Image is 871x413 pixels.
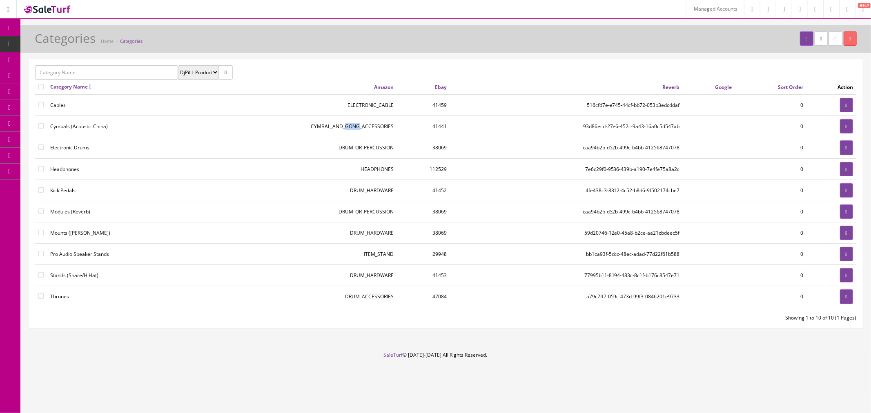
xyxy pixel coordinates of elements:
[735,180,807,201] td: 0
[450,201,683,222] td: caa94b2b-d52b-499c-b4bb-412568747078
[735,265,807,286] td: 0
[397,180,450,201] td: 41452
[374,84,394,91] a: Amazon
[196,158,397,180] td: HEADPHONES
[384,351,403,358] a: SaleTurf
[397,137,450,158] td: 38069
[663,84,680,91] a: Reverb
[450,137,683,158] td: caa94b2b-d52b-499c-b4bb-412568747078
[446,314,863,322] div: Showing 1 to 10 of 10 (1 Pages)
[735,137,807,158] td: 0
[735,222,807,243] td: 0
[450,265,683,286] td: 77995b11-8194-483c-8c1f-b176c8547e71
[47,201,196,222] td: Modules (Reverb)
[450,116,683,137] td: 93d86ecd-27e6-452c-9a43-16a0c5d547ab
[47,265,196,286] td: Stands (Snare/HiHat)
[735,201,807,222] td: 0
[450,286,683,307] td: a79c7ff7-059c-473d-99f3-0846201e9733
[735,158,807,180] td: 0
[735,95,807,116] td: 0
[196,95,397,116] td: ELECTRONIC_CABLE
[778,84,804,91] a: Sort Order
[47,222,196,243] td: Mounts ([PERSON_NAME])
[47,137,196,158] td: Electronic Drums
[101,38,114,44] a: Home
[397,95,450,116] td: 41459
[807,80,856,95] td: Action
[196,116,397,137] td: CYMBAL_AND_GONG_ACCESSORIES
[23,4,72,15] img: SaleTurf
[735,286,807,307] td: 0
[397,265,450,286] td: 41453
[196,201,397,222] td: DRUM_OR_PERCUSSION
[735,116,807,137] td: 0
[450,180,683,201] td: 4fe438c3-8312-4c52-b8d6-9f502174cbe7
[196,244,397,265] td: ITEM_STAND
[715,84,732,91] a: Google
[196,286,397,307] td: DRUM_ACCESSORIES
[196,222,397,243] td: DRUM_HARDWARE
[196,180,397,201] td: DRUM_HARDWARE
[735,244,807,265] td: 0
[120,38,143,44] a: Categories
[397,158,450,180] td: 112529
[450,158,683,180] td: 7e6c29f0-9536-439b-a190-7e4fe75a8a2c
[858,3,871,8] span: HELP
[47,95,196,116] td: Cables
[397,201,450,222] td: 38069
[47,116,196,137] td: Cymbals (Acoustic China)
[196,265,397,286] td: DRUM_HARDWARE
[35,31,96,45] h1: Categories
[47,180,196,201] td: Kick Pedals
[47,286,196,307] td: Thrones
[450,222,683,243] td: 59d20746-12e0-45a8-b2ce-aa21cbdeec5f
[47,244,196,265] td: Pro Audio Speaker Stands
[397,286,450,307] td: 47084
[450,95,683,116] td: 516cfd7e-e745-44cf-bb72-053b3edcddaf
[435,84,447,91] a: Ebay
[397,222,450,243] td: 38069
[50,83,91,90] a: Category Name
[397,116,450,137] td: 41441
[397,244,450,265] td: 29948
[196,137,397,158] td: DRUM_OR_PERCUSSION
[47,158,196,180] td: Headphones
[450,244,683,265] td: bb1ca93f-5dcc-48ec-adad-77d22f61b588
[35,65,178,80] input: Category Name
